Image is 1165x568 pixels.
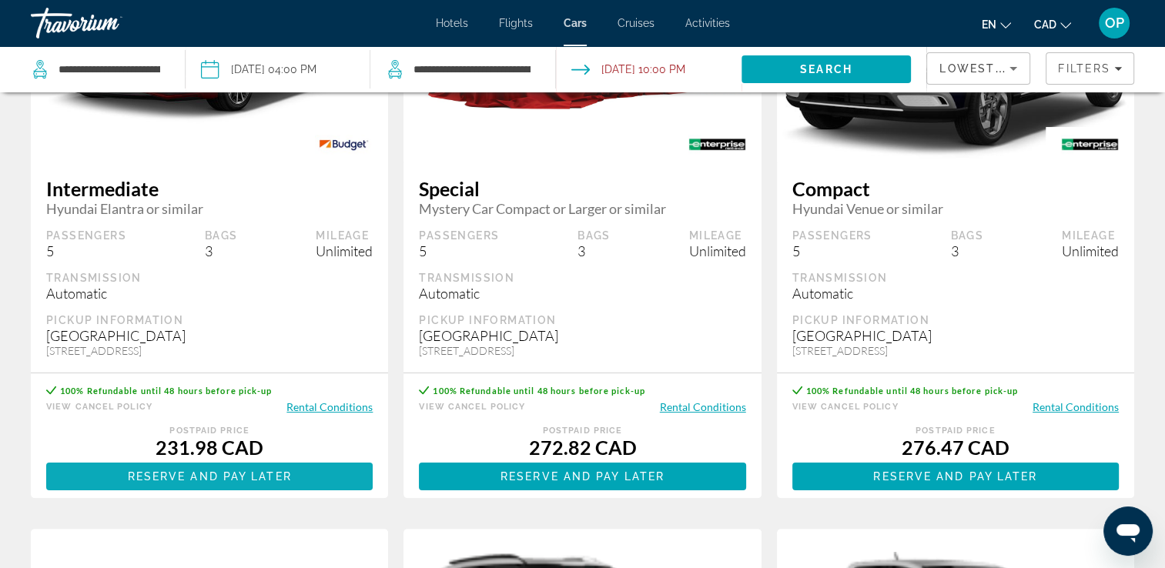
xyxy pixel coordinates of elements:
[46,200,373,217] span: Hyundai Elantra or similar
[660,399,746,414] button: Rental Conditions
[300,127,388,162] img: BUDGET
[419,200,745,217] span: Mystery Car Compact or Larger or similar
[939,59,1017,78] mat-select: Sort by
[800,63,852,75] span: Search
[46,229,126,242] div: Passengers
[46,399,152,414] button: View Cancel Policy
[419,285,745,302] div: Automatic
[982,13,1011,35] button: Change language
[128,470,292,483] span: Reserve and pay later
[46,242,126,259] div: 5
[419,436,745,459] div: 272.82 CAD
[500,470,665,483] span: Reserve and pay later
[286,399,373,414] button: Rental Conditions
[792,463,1119,490] button: Reserve and pay later
[792,285,1119,302] div: Automatic
[1046,52,1134,85] button: Filters
[419,271,745,285] div: Transmission
[1033,399,1119,414] button: Rental Conditions
[1062,229,1119,242] div: Mileage
[792,229,872,242] div: Passengers
[316,229,373,242] div: Mileage
[1103,506,1153,556] iframe: Button to launch messaging window
[951,229,984,242] div: Bags
[673,127,762,162] img: ENTERPRISE
[1062,242,1119,259] div: Unlimited
[46,177,373,200] span: Intermediate
[1105,15,1124,31] span: OP
[419,229,499,242] div: Passengers
[46,344,373,357] div: [STREET_ADDRESS]
[46,271,373,285] div: Transmission
[792,344,1119,357] div: [STREET_ADDRESS]
[201,46,316,92] button: Pickup date: Oct 13, 2025 04:00 PM
[436,17,468,29] a: Hotels
[1046,127,1134,162] img: ENTERPRISE
[1034,18,1056,31] span: CAD
[316,242,373,259] div: Unlimited
[564,17,587,29] a: Cars
[689,242,746,259] div: Unlimited
[792,426,1119,436] div: Postpaid Price
[982,18,996,31] span: en
[412,58,532,81] input: Search dropoff location
[792,200,1119,217] span: Hyundai Venue or similar
[1094,7,1134,39] button: User Menu
[792,177,1119,200] span: Compact
[792,399,899,414] button: View Cancel Policy
[618,17,654,29] a: Cruises
[792,436,1119,459] div: 276.47 CAD
[419,242,499,259] div: 5
[419,313,745,327] div: Pickup Information
[205,242,238,259] div: 3
[806,386,1019,396] span: 100% Refundable until 48 hours before pick-up
[60,386,273,396] span: 100% Refundable until 48 hours before pick-up
[499,17,533,29] a: Flights
[742,55,912,83] button: Search
[577,242,611,259] div: 3
[792,313,1119,327] div: Pickup Information
[419,177,745,200] span: Special
[939,62,1038,75] span: Lowest Price
[46,463,373,490] button: Reserve and pay later
[1034,13,1071,35] button: Change currency
[31,3,185,43] a: Travorium
[685,17,730,29] a: Activities
[419,327,745,344] div: [GEOGRAPHIC_DATA]
[46,436,373,459] div: 231.98 CAD
[792,327,1119,344] div: [GEOGRAPHIC_DATA]
[571,46,685,92] button: Open drop-off date and time picker
[419,426,745,436] div: Postpaid Price
[792,271,1119,285] div: Transmission
[689,229,746,242] div: Mileage
[419,463,745,490] button: Reserve and pay later
[205,229,238,242] div: Bags
[792,242,872,259] div: 5
[577,229,611,242] div: Bags
[46,426,373,436] div: Postpaid Price
[46,327,373,344] div: [GEOGRAPHIC_DATA]
[873,470,1037,483] span: Reserve and pay later
[419,399,525,414] button: View Cancel Policy
[46,313,373,327] div: Pickup Information
[951,242,984,259] div: 3
[46,285,373,302] div: Automatic
[433,386,645,396] span: 100% Refundable until 48 hours before pick-up
[57,58,162,81] input: Search pickup location
[419,344,745,357] div: [STREET_ADDRESS]
[1058,62,1110,75] span: Filters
